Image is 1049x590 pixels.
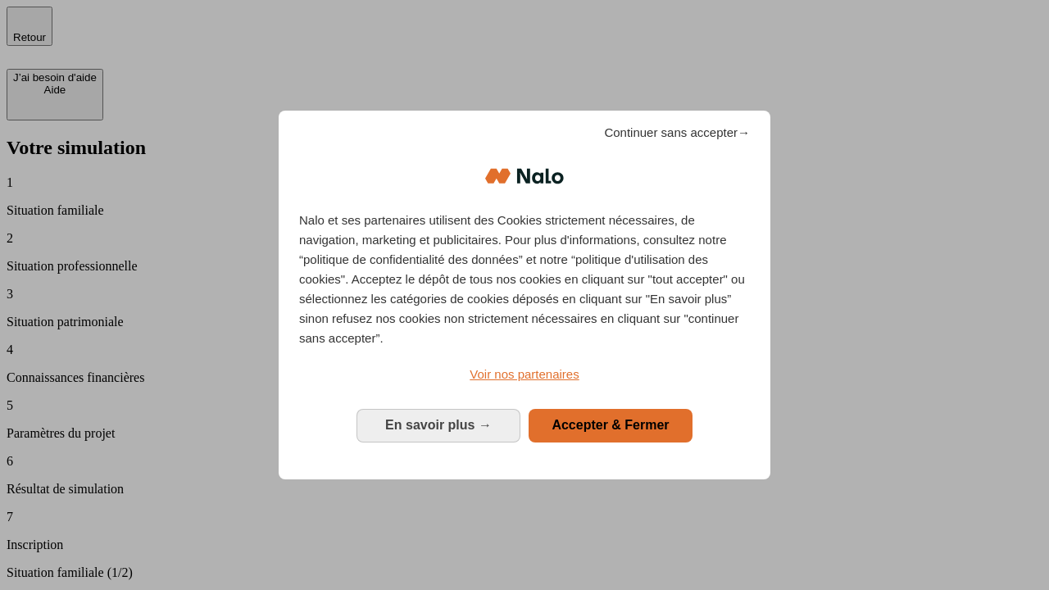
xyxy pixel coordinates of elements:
span: Continuer sans accepter→ [604,123,750,143]
a: Voir nos partenaires [299,365,750,384]
button: En savoir plus: Configurer vos consentements [356,409,520,442]
span: Voir nos partenaires [470,367,579,381]
div: Bienvenue chez Nalo Gestion du consentement [279,111,770,479]
p: Nalo et ses partenaires utilisent des Cookies strictement nécessaires, de navigation, marketing e... [299,211,750,348]
span: En savoir plus → [385,418,492,432]
span: Accepter & Fermer [552,418,669,432]
img: Logo [485,152,564,201]
button: Accepter & Fermer: Accepter notre traitement des données et fermer [529,409,693,442]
